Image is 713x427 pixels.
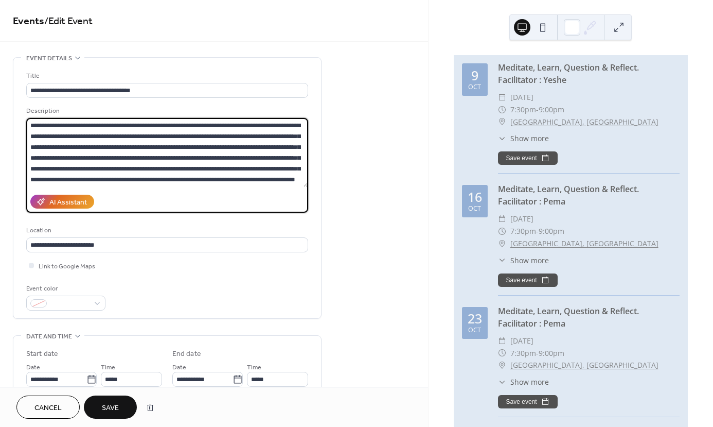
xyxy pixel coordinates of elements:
div: 23 [468,312,482,325]
span: Date and time [26,331,72,342]
span: Show more [510,377,549,387]
a: Events [13,11,44,31]
div: Oct [468,327,481,334]
span: / Edit Event [44,11,93,31]
button: Cancel [16,396,80,419]
div: ​ [498,359,506,371]
div: Meditate, Learn, Question & Reflect. Facilitator : Pema [498,305,680,330]
span: - [536,225,539,237]
button: Save event [498,395,558,408]
span: 7:30pm [510,347,536,360]
div: ​ [498,255,506,266]
span: - [536,347,539,360]
span: 7:30pm [510,225,536,237]
div: 9 [471,69,478,82]
div: End date [172,349,201,360]
div: ​ [498,335,506,347]
span: Event details [26,53,72,64]
span: Link to Google Maps [39,261,95,272]
div: Oct [468,84,481,91]
button: Save event [498,274,558,287]
div: Meditate, Learn, Question & Reflect. Facilitator : Yeshe [498,61,680,86]
div: ​ [498,213,506,225]
div: Title [26,71,306,81]
div: ​ [498,377,506,387]
div: ​ [498,104,506,116]
div: Description [26,106,306,116]
button: Save event [498,151,558,165]
div: ​ [498,91,506,104]
button: ​Show more [498,133,549,144]
div: 16 [468,191,482,203]
span: [DATE] [510,335,533,347]
div: Location [26,225,306,236]
span: 9:00pm [539,225,564,237]
div: ​ [498,133,506,144]
span: Show more [510,133,549,144]
div: ​ [498,237,506,250]
div: Meditate, Learn, Question & Reflect. Facilitator : Pema [498,183,680,208]
span: - [536,104,539,116]
a: [GEOGRAPHIC_DATA], [GEOGRAPHIC_DATA] [510,359,658,371]
div: AI Assistant [49,197,87,208]
span: 7:30pm [510,104,536,116]
div: Oct [468,206,481,212]
div: Start date [26,349,58,360]
span: [DATE] [510,91,533,104]
span: Show more [510,255,549,266]
span: Save [102,403,119,414]
button: AI Assistant [30,195,94,209]
button: Save [84,396,137,419]
div: ​ [498,347,506,360]
a: [GEOGRAPHIC_DATA], [GEOGRAPHIC_DATA] [510,116,658,128]
span: Time [101,362,115,373]
span: Time [247,362,261,373]
span: 9:00pm [539,347,564,360]
button: ​Show more [498,377,549,387]
span: 9:00pm [539,104,564,116]
a: [GEOGRAPHIC_DATA], [GEOGRAPHIC_DATA] [510,237,658,250]
span: Cancel [34,403,62,414]
div: Event color [26,283,103,294]
button: ​Show more [498,255,549,266]
span: Date [172,362,186,373]
span: [DATE] [510,213,533,225]
div: ​ [498,116,506,128]
span: Date [26,362,40,373]
div: ​ [498,225,506,237]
